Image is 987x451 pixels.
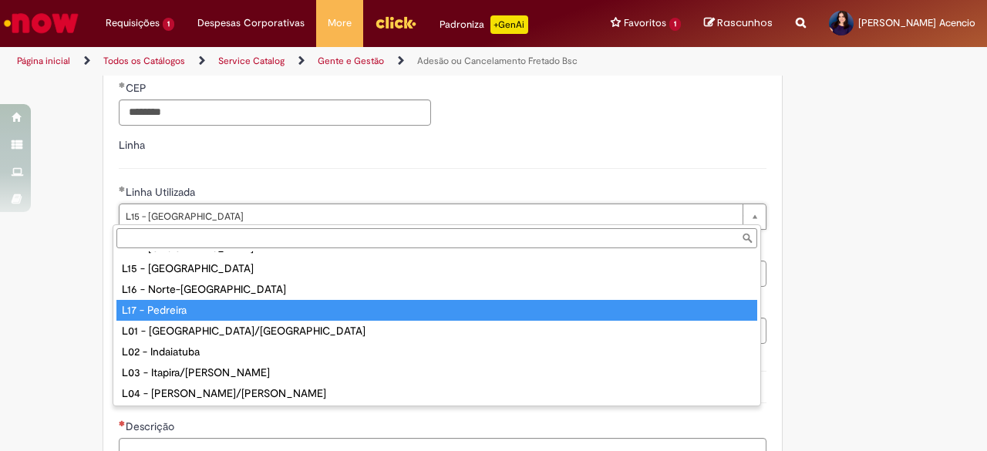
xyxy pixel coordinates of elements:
div: L04 - [PERSON_NAME]/[PERSON_NAME] [116,383,757,404]
div: L02 - Indaiatuba [116,342,757,362]
div: L15 - [GEOGRAPHIC_DATA] [116,258,757,279]
div: L01 - [GEOGRAPHIC_DATA]/[GEOGRAPHIC_DATA] [116,321,757,342]
div: L17 - Pedreira [116,300,757,321]
div: L16 - Norte-[GEOGRAPHIC_DATA] [116,279,757,300]
div: L03 - Itapira/[PERSON_NAME] [116,362,757,383]
ul: Linha Utilizada [113,251,760,406]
